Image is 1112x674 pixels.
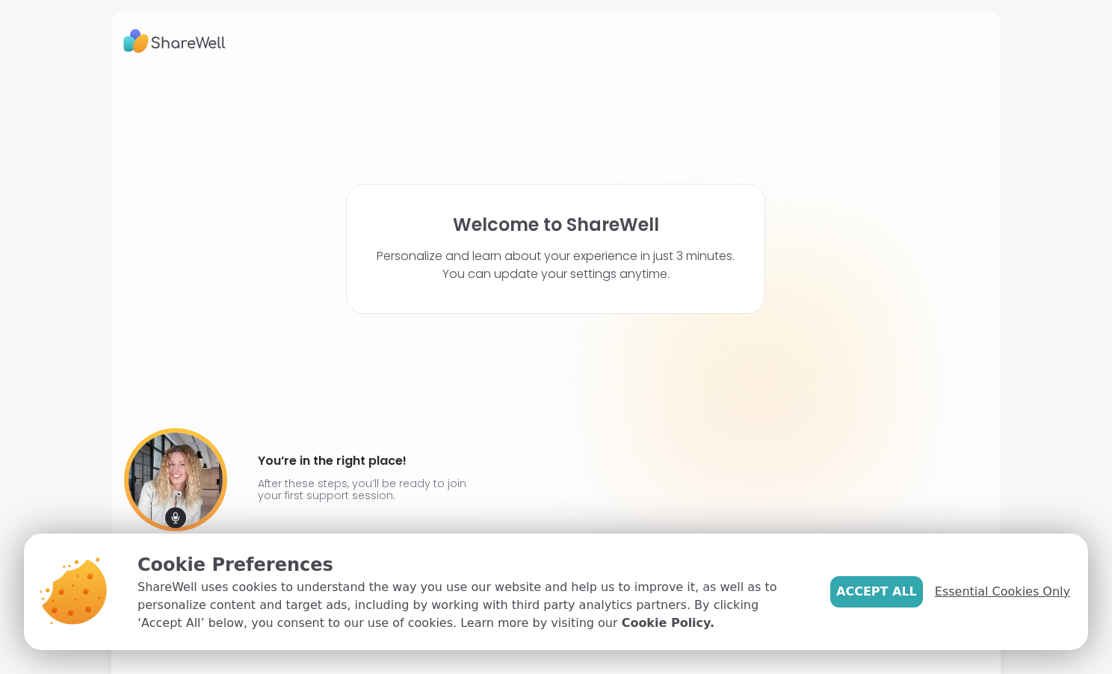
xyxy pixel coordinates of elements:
[836,583,917,601] span: Accept All
[165,507,186,528] img: mic icon
[935,583,1070,601] span: Essential Cookies Only
[830,576,923,607] button: Accept All
[622,614,714,632] a: Cookie Policy.
[138,551,806,578] p: Cookie Preferences
[258,449,473,473] h4: You’re in the right place!
[377,247,735,283] p: Personalize and learn about your experience in just 3 minutes. You can update your settings anytime.
[453,214,659,235] h1: Welcome to ShareWell
[138,578,806,632] p: ShareWell uses cookies to understand the way you use our website and help us to improve it, as we...
[123,24,226,58] img: ShareWell Logo
[124,428,227,531] img: User image
[258,477,473,501] p: After these steps, you’ll be ready to join your first support session.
